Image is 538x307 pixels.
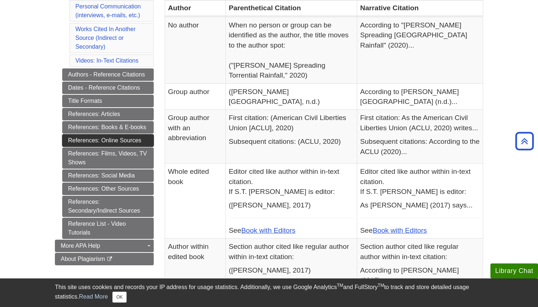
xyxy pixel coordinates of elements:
a: Read More [79,293,108,300]
p: According to [PERSON_NAME] (2017)... [360,265,480,285]
a: Personal Communication(interviews, e-mails, etc.) [75,3,141,18]
p: First citation: As the American Civil Liberties Union (ACLU, 2020) writes... [360,113,480,133]
div: This site uses cookies and records your IP address for usage statistics. Additionally, we use Goo... [55,283,483,303]
i: This link opens in a new window [107,257,113,262]
a: About Plagiarism [55,253,154,265]
p: ([PERSON_NAME], 2017) [229,265,354,275]
button: Library Chat [490,263,538,278]
button: Close [112,292,127,303]
a: Authors - Reference Citations [62,68,154,81]
a: References: Films, Videos, TV Shows [62,147,154,169]
td: When no person or group can be identified as the author, the title moves to the author spot: ("[P... [226,17,357,84]
a: References: Social Media [62,169,154,182]
td: According to "[PERSON_NAME] Spreading [GEOGRAPHIC_DATA] Rainfall" (2020)... [357,17,483,84]
a: References: Other Sources [62,183,154,195]
a: References: Articles [62,108,154,120]
span: More APA Help [61,243,100,249]
p: Subsequent citations: According to the ACLU (2020)... [360,136,480,157]
a: Dates - Reference Citations [62,82,154,94]
p: ([PERSON_NAME], 2017) [229,200,354,210]
sup: TM [337,283,343,288]
a: Back to Top [513,136,536,146]
span: About Plagiarism [61,256,105,262]
td: Group author with an abbreviation [165,110,226,164]
td: Whole edited book [165,164,226,239]
td: Group author [165,83,226,110]
a: References: Online Sources [62,134,154,147]
a: Book with Editors [373,226,427,234]
a: Title Formats [62,95,154,107]
p: Subsequent citations: (ACLU, 2020) [229,136,354,146]
a: Book with Editors [241,226,295,234]
td: According to [PERSON_NAME][GEOGRAPHIC_DATA] (n.d.)... [357,83,483,110]
sup: TM [378,283,384,288]
a: References: Books & E-books [62,121,154,134]
a: References: Secondary/Indirect Sources [62,196,154,217]
td: ([PERSON_NAME][GEOGRAPHIC_DATA], n.d.) [226,83,357,110]
p: Editor cited like author within in-text citation. If S.T. [PERSON_NAME] is editor: [229,166,354,196]
p: Section author cited like regular author within in-text citation: [229,242,354,262]
td: See [357,164,483,239]
a: Reference List - Video Tutorials [62,218,154,239]
td: See [226,164,357,239]
a: Videos: In-Text Citations [75,57,138,64]
p: Editor cited like author within in-text citation. If S.T. [PERSON_NAME] is editor: [360,166,480,196]
a: Works Cited In Another Source (Indirect or Secondary) [75,26,135,50]
p: As [PERSON_NAME] (2017) says... [360,200,480,210]
td: No author [165,17,226,84]
a: More APA Help [55,240,154,252]
p: Section author cited like regular author within in-text citation: [360,242,480,262]
p: First citation: (American Civil Liberties Union [ACLU], 2020) [229,113,354,133]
